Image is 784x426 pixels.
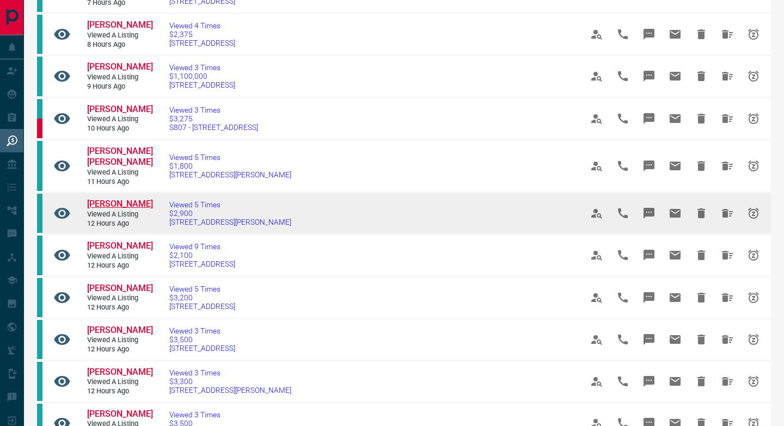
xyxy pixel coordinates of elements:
span: Hide All from Jiselle Medina [714,63,740,89]
a: Viewed 5 Times$2,900[STREET_ADDRESS][PERSON_NAME] [169,200,291,226]
span: Snooze [740,200,767,226]
a: Viewed 3 Times$3,500[STREET_ADDRESS] [169,326,235,353]
span: Viewed 4 Times [169,21,235,30]
div: condos.ca [37,236,42,275]
span: View Profile [584,368,610,394]
span: Message [636,368,662,394]
span: 10 hours ago [87,124,152,133]
span: [STREET_ADDRESS] [169,260,235,268]
a: [PERSON_NAME] [87,409,152,420]
span: Hide [688,200,714,226]
span: Hide All from Leonardo Teixeira [714,21,740,47]
span: [PERSON_NAME] [87,20,153,30]
a: Viewed 3 Times$3,300[STREET_ADDRESS][PERSON_NAME] [169,368,291,394]
div: condos.ca [37,194,42,233]
span: View Profile [584,285,610,311]
span: [PERSON_NAME] [87,325,153,335]
span: View Profile [584,63,610,89]
span: $3,300 [169,377,291,386]
span: View Profile [584,153,610,179]
span: [PERSON_NAME] [87,367,153,377]
span: 12 hours ago [87,261,152,270]
span: View Profile [584,21,610,47]
div: condos.ca [37,278,42,317]
div: condos.ca [37,99,42,119]
span: [STREET_ADDRESS][PERSON_NAME] [169,386,291,394]
span: View Profile [584,326,610,353]
a: Viewed 9 Times$2,100[STREET_ADDRESS] [169,242,235,268]
a: [PERSON_NAME] [87,61,152,73]
span: Email [662,242,688,268]
span: Hide All from Xinyu Liu [714,368,740,394]
span: Viewed a Listing [87,210,152,219]
a: [PERSON_NAME] [PERSON_NAME] [87,146,152,169]
span: Viewed a Listing [87,252,152,261]
span: $3,275 [169,114,258,123]
span: Viewed a Listing [87,115,152,124]
span: Viewed a Listing [87,378,152,387]
a: Viewed 5 Times$1,800[STREET_ADDRESS][PERSON_NAME] [169,153,291,179]
span: Message [636,63,662,89]
span: Hide All from Cesar Caranton [714,242,740,268]
span: View Profile [584,242,610,268]
span: $2,375 [169,30,235,39]
span: Call [610,21,636,47]
span: $2,100 [169,251,235,260]
span: Viewed 3 Times [169,368,291,377]
span: Hide [688,106,714,132]
span: [PERSON_NAME] [87,240,153,251]
span: Viewed 3 Times [169,326,235,335]
span: Snooze [740,285,767,311]
span: [STREET_ADDRESS] [169,81,235,89]
span: [STREET_ADDRESS][PERSON_NAME] [169,218,291,226]
a: Viewed 3 Times$1,100,000[STREET_ADDRESS] [169,63,235,89]
span: Email [662,368,688,394]
a: Viewed 3 Times$3,275S807 - [STREET_ADDRESS] [169,106,258,132]
span: Hide All from Xinyu Liu [714,285,740,311]
span: Hide [688,368,714,394]
div: condos.ca [37,15,42,54]
span: Call [610,106,636,132]
span: Email [662,21,688,47]
span: [PERSON_NAME] [87,104,153,114]
span: S807 - [STREET_ADDRESS] [169,123,258,132]
span: $3,500 [169,335,235,344]
div: condos.ca [37,320,42,359]
span: [STREET_ADDRESS][PERSON_NAME] [169,170,291,179]
span: 12 hours ago [87,303,152,312]
span: Call [610,200,636,226]
a: [PERSON_NAME] [87,20,152,31]
span: View Profile [584,200,610,226]
span: Message [636,21,662,47]
span: Hide [688,153,714,179]
span: Message [636,106,662,132]
span: [PERSON_NAME] [PERSON_NAME] [87,146,153,168]
span: Viewed 9 Times [169,242,235,251]
span: [STREET_ADDRESS] [169,39,235,47]
span: Snooze [740,326,767,353]
span: Snooze [740,106,767,132]
span: Hide [688,63,714,89]
span: Snooze [740,153,767,179]
span: Hide [688,285,714,311]
span: 11 hours ago [87,177,152,187]
span: Hide [688,242,714,268]
span: $1,100,000 [169,72,235,81]
span: Call [610,285,636,311]
span: [STREET_ADDRESS] [169,302,235,311]
span: Call [610,153,636,179]
span: Snooze [740,63,767,89]
span: Snooze [740,21,767,47]
span: Message [636,326,662,353]
span: Viewed 3 Times [169,410,291,419]
span: Viewed 3 Times [169,63,235,72]
a: Viewed 4 Times$2,375[STREET_ADDRESS] [169,21,235,47]
span: Hide All from Sydnie Brancker [714,200,740,226]
a: [PERSON_NAME] [87,325,152,336]
span: Call [610,368,636,394]
span: Viewed 5 Times [169,285,235,293]
span: View Profile [584,106,610,132]
span: Email [662,63,688,89]
div: property.ca [37,119,42,138]
span: 8 hours ago [87,40,152,50]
